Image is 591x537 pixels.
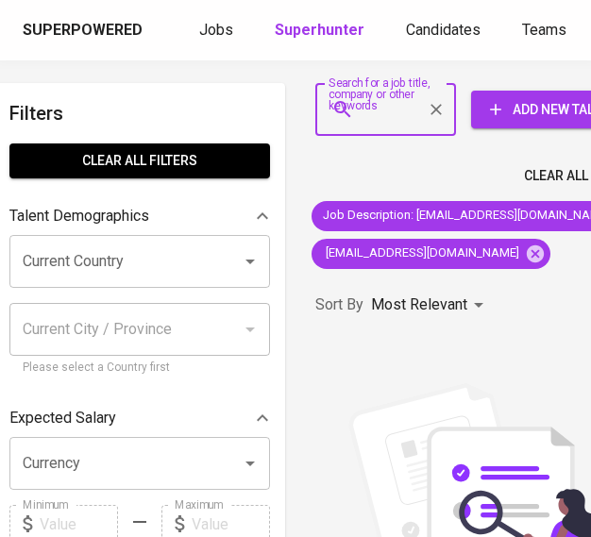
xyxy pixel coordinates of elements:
p: Please select a Country first [23,359,257,378]
p: Most Relevant [371,294,467,316]
div: Talent Demographics [9,197,270,235]
span: Clear All [524,164,588,188]
span: Candidates [406,21,481,39]
a: Jobs [199,19,237,42]
b: Superhunter [275,21,364,39]
span: Jobs [199,21,233,39]
a: Candidates [406,19,484,42]
p: Talent Demographics [9,205,149,227]
a: Teams [522,19,570,42]
button: Open [237,450,263,477]
p: Sort By [315,294,363,316]
button: Open [237,248,263,275]
p: Expected Salary [9,407,116,429]
div: [EMAIL_ADDRESS][DOMAIN_NAME] [312,239,550,269]
div: Superpowered [23,20,143,42]
button: Clear [423,96,449,123]
div: Expected Salary [9,399,270,437]
span: [EMAIL_ADDRESS][DOMAIN_NAME] [312,244,531,262]
button: Clear All filters [9,143,270,178]
a: Superpowered [23,20,146,42]
div: Most Relevant [371,288,490,323]
span: Clear All filters [25,149,255,173]
h6: Filters [9,98,270,128]
span: Teams [522,21,566,39]
a: Superhunter [275,19,368,42]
